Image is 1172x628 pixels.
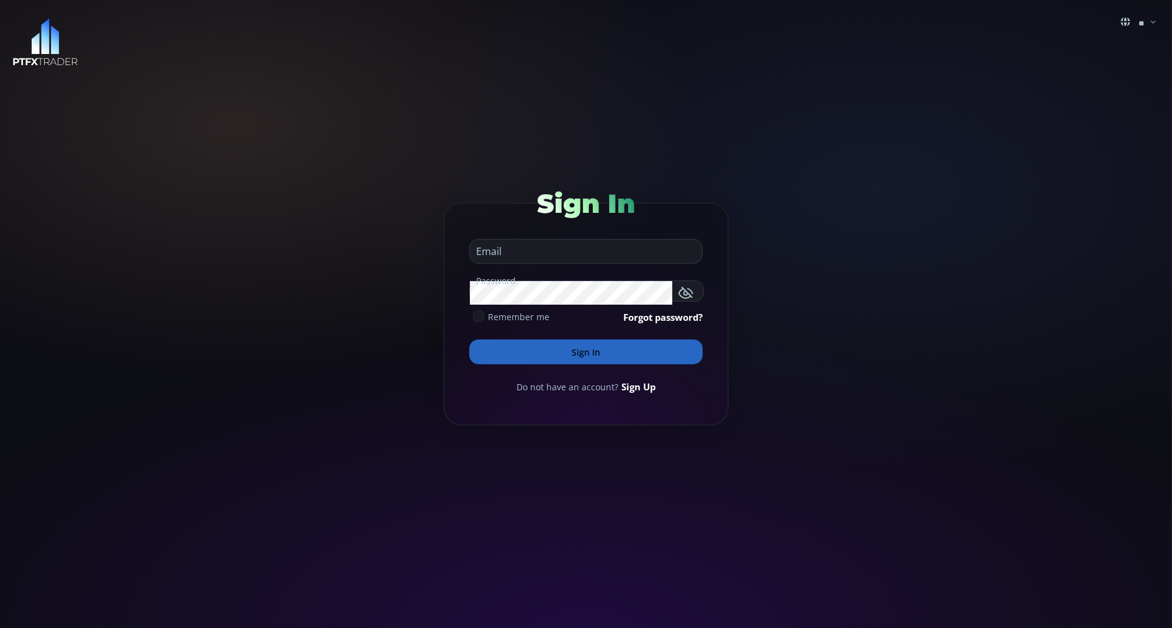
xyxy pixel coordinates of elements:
[488,310,549,323] span: Remember me
[469,339,703,364] button: Sign In
[469,380,703,393] div: Do not have an account?
[12,19,78,66] img: LOGO
[537,187,635,220] span: Sign In
[623,310,703,324] a: Forgot password?
[621,380,656,393] a: Sign Up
